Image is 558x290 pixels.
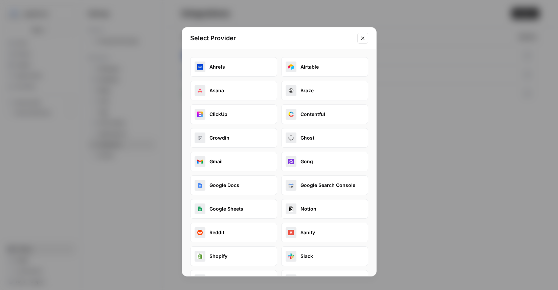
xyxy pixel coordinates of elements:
button: gmailGmail [190,152,277,171]
img: gmail [197,159,203,164]
button: slackSlack [281,246,368,266]
button: crowdinCrowdin [190,128,277,148]
img: reddit [197,230,203,235]
img: google_search_console [288,183,294,188]
img: slack [288,253,294,259]
img: ghost [288,135,294,141]
img: crowdin [197,135,203,141]
button: notionNotion [281,199,368,219]
button: brazeBraze [281,81,368,100]
img: gong [288,159,294,164]
button: redditReddit [190,223,277,242]
button: asanaAsana [190,81,277,100]
button: google_sheetsGoogle Sheets [190,199,277,219]
img: sanity [288,230,294,235]
h2: Select Provider [190,33,353,43]
button: google_docsGoogle Docs [190,175,277,195]
button: ghostGhost [281,128,368,148]
img: braze [288,88,294,93]
button: shopifyShopify [190,246,277,266]
img: clickup [197,112,203,117]
img: ahrefs [197,64,203,70]
button: ahrefsAhrefs [190,57,277,77]
img: google_docs [197,183,203,188]
button: webflow_oauthWebflow [281,270,368,290]
img: contentful [288,112,294,117]
img: shopify [197,253,203,259]
button: sanitySanity [281,223,368,242]
img: google_sheets [197,206,203,212]
button: strapiStrapi [190,270,277,290]
button: airtable_oauthAirtable [281,57,368,77]
button: clickupClickUp [190,104,277,124]
img: airtable_oauth [288,64,294,70]
button: google_search_consoleGoogle Search Console [281,175,368,195]
img: notion [288,206,294,212]
button: contentfulContentful [281,104,368,124]
img: asana [197,88,203,93]
button: Close modal [357,33,368,44]
button: gongGong [281,152,368,171]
